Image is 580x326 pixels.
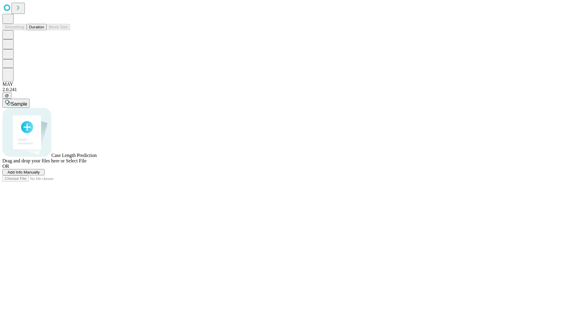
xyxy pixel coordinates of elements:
[2,81,578,87] div: MAY
[2,158,65,163] span: Drag and drop your files here or
[2,92,11,99] button: @
[66,158,86,163] span: Select File
[2,87,578,92] div: 2.0.241
[51,153,97,158] span: Case Length Prediction
[8,170,40,174] span: Add Info Manually
[2,99,30,108] button: Sample
[11,101,27,107] span: Sample
[27,24,47,30] button: Duration
[5,93,9,98] span: @
[47,24,70,30] button: Block Size
[2,164,9,169] span: OR
[2,24,27,30] button: Smoothing
[2,169,45,175] button: Add Info Manually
